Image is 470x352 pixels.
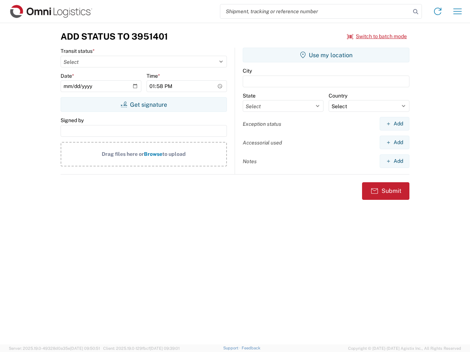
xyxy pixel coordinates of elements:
[70,346,100,351] span: [DATE] 09:50:51
[102,151,144,157] span: Drag files here or
[61,48,95,54] label: Transit status
[380,136,409,149] button: Add
[162,151,186,157] span: to upload
[61,73,74,79] label: Date
[380,154,409,168] button: Add
[61,117,84,124] label: Signed by
[144,151,162,157] span: Browse
[103,346,180,351] span: Client: 2025.19.0-129fbcf
[147,73,160,79] label: Time
[243,121,281,127] label: Exception status
[243,67,252,74] label: City
[243,139,282,146] label: Accessorial used
[223,346,242,350] a: Support
[347,30,407,43] button: Switch to batch mode
[61,97,227,112] button: Get signature
[61,31,168,42] h3: Add Status to 3951401
[348,345,461,352] span: Copyright © [DATE]-[DATE] Agistix Inc., All Rights Reserved
[362,182,409,200] button: Submit
[243,92,256,99] label: State
[9,346,100,351] span: Server: 2025.19.0-49328d0a35e
[220,4,411,18] input: Shipment, tracking or reference number
[150,346,180,351] span: [DATE] 09:39:01
[243,48,409,62] button: Use my location
[243,158,257,165] label: Notes
[242,346,260,350] a: Feedback
[380,117,409,131] button: Add
[329,92,347,99] label: Country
